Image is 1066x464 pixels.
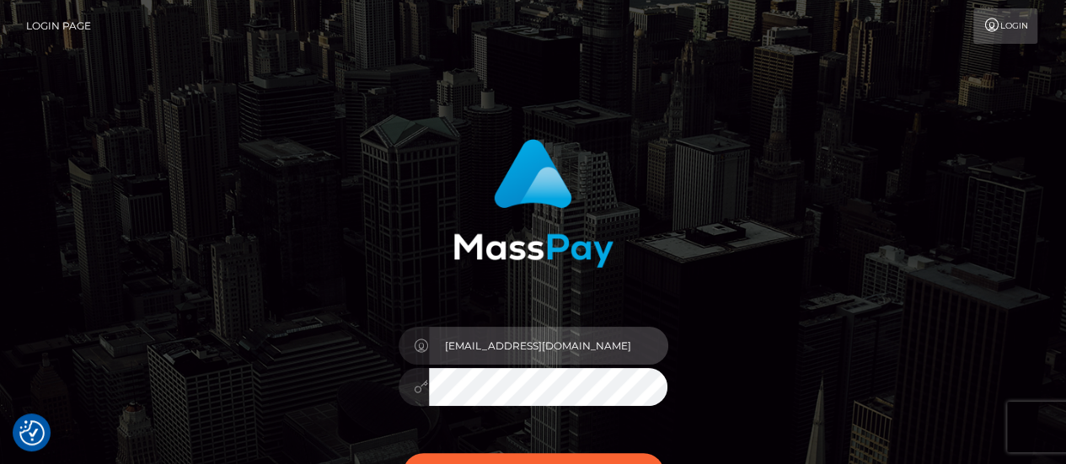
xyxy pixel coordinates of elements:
[429,327,668,365] input: Username...
[453,139,613,268] img: MassPay Login
[26,8,91,44] a: Login Page
[19,420,45,445] img: Revisit consent button
[19,420,45,445] button: Consent Preferences
[973,8,1037,44] a: Login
